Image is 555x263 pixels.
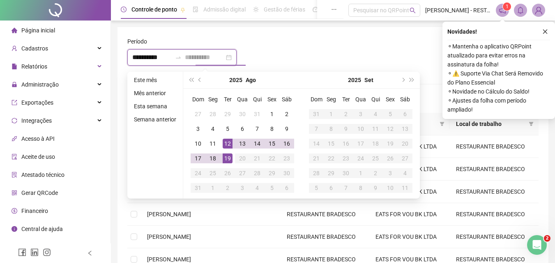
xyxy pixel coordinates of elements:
[499,7,506,14] span: notification
[265,107,279,121] td: 2025-08-01
[339,181,353,195] td: 2025-10-07
[506,4,509,9] span: 1
[252,153,262,163] div: 21
[220,107,235,121] td: 2025-07-29
[252,168,262,178] div: 28
[193,153,203,163] div: 17
[265,166,279,181] td: 2025-08-29
[21,172,64,178] span: Atestado técnico
[237,139,247,149] div: 13
[223,124,233,134] div: 5
[252,109,262,119] div: 31
[339,166,353,181] td: 2025-09-30
[235,166,250,181] td: 2025-08-27
[353,166,368,181] td: 2025-10-01
[400,124,410,134] div: 13
[356,124,366,134] div: 10
[309,107,324,121] td: 2025-08-31
[237,153,247,163] div: 20
[398,107,412,121] td: 2025-09-06
[309,121,324,136] td: 2025-09-07
[12,190,17,196] span: qrcode
[385,109,395,119] div: 5
[400,183,410,193] div: 11
[311,168,321,178] div: 28
[237,168,247,178] div: 27
[279,107,294,121] td: 2025-08-02
[12,208,17,214] span: dollar
[220,166,235,181] td: 2025-08-26
[220,136,235,151] td: 2025-08-12
[356,183,366,193] div: 8
[368,136,383,151] td: 2025-09-18
[12,82,17,87] span: lock
[12,154,17,160] span: audit
[400,153,410,163] div: 27
[235,107,250,121] td: 2025-07-30
[229,72,242,88] button: year panel
[235,121,250,136] td: 2025-08-06
[205,107,220,121] td: 2025-07-28
[383,136,398,151] td: 2025-09-19
[447,69,550,87] span: ⚬ ⚠️ Suporte Via Chat Será Removido do Plano Essencial
[175,54,182,61] span: to
[253,7,259,12] span: sun
[282,139,292,149] div: 16
[87,250,93,256] span: left
[311,139,321,149] div: 14
[280,203,369,226] td: RESTAURANTE BRADESCO
[447,42,550,69] span: ⚬ Mantenha o aplicativo QRPoint atualizado para evitar erros na assinatura da folha!
[368,107,383,121] td: 2025-09-04
[400,139,410,149] div: 20
[235,151,250,166] td: 2025-08-20
[398,166,412,181] td: 2025-10-04
[353,121,368,136] td: 2025-09-10
[220,121,235,136] td: 2025-08-05
[282,168,292,178] div: 30
[282,183,292,193] div: 6
[324,121,339,136] td: 2025-09-08
[250,151,265,166] td: 2025-08-21
[21,27,55,34] span: Página inicial
[265,121,279,136] td: 2025-08-08
[400,109,410,119] div: 6
[348,72,361,88] button: year panel
[341,168,351,178] div: 30
[339,121,353,136] td: 2025-09-09
[311,153,321,163] div: 21
[131,88,180,98] li: Mês anterior
[311,109,321,119] div: 31
[267,168,277,178] div: 29
[356,139,366,149] div: 17
[279,151,294,166] td: 2025-08-23
[235,181,250,195] td: 2025-09-03
[398,121,412,136] td: 2025-09-13
[279,92,294,107] th: Sáb
[341,183,351,193] div: 7
[385,139,395,149] div: 19
[237,124,247,134] div: 6
[408,72,417,88] button: super-next-year
[324,151,339,166] td: 2025-09-22
[517,7,524,14] span: bell
[309,151,324,166] td: 2025-09-21
[127,37,147,46] span: Período
[265,151,279,166] td: 2025-08-22
[324,181,339,195] td: 2025-10-06
[368,121,383,136] td: 2025-09-11
[339,107,353,121] td: 2025-09-02
[21,99,53,106] span: Exportações
[121,7,127,12] span: clock-circle
[371,168,380,178] div: 2
[12,64,17,69] span: file
[180,7,185,12] span: pushpin
[193,7,198,12] span: file-done
[311,124,321,134] div: 7
[527,118,535,130] span: filter
[385,153,395,163] div: 26
[191,107,205,121] td: 2025-07-27
[398,181,412,195] td: 2025-10-11
[131,6,177,13] span: Controle de ponto
[250,92,265,107] th: Qui
[220,151,235,166] td: 2025-08-19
